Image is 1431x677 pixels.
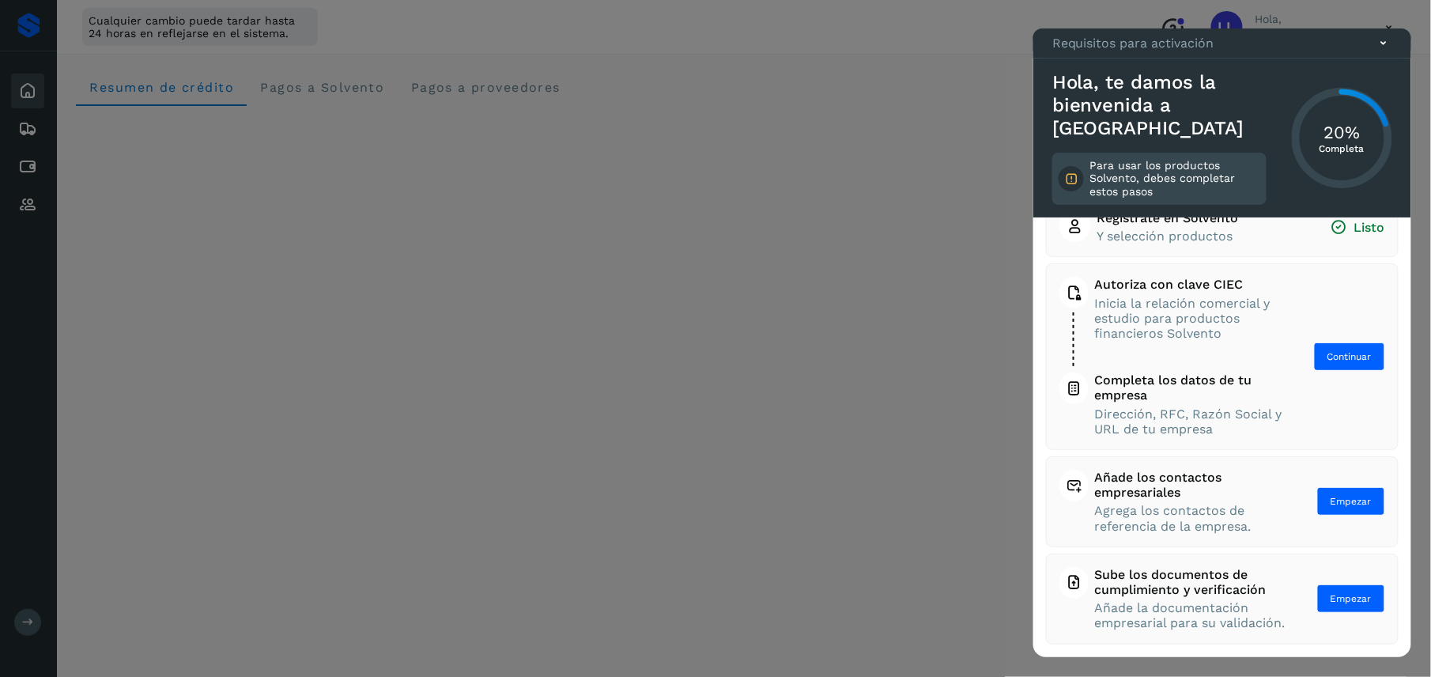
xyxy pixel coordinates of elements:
button: Sube los documentos de cumplimiento y verificaciónAñade la documentación empresarial para su vali... [1059,567,1385,631]
span: Empezar [1331,494,1372,509]
span: Completa los datos de tu empresa [1095,373,1284,403]
p: Para usar los productos Solvento, debes completar estos pasos [1090,159,1260,199]
h3: Hola, te damos la bienvenida a [GEOGRAPHIC_DATA] [1052,71,1267,139]
span: Empezar [1331,592,1372,606]
span: Y selección productos [1097,229,1239,244]
button: Autoriza con clave CIECInicia la relación comercial y estudio para productos financieros Solvento... [1059,277,1385,437]
span: Autoriza con clave CIEC [1095,277,1284,292]
button: Registrate en SolventoY selección productosListo [1059,210,1385,244]
button: Continuar [1314,342,1385,371]
span: Listo [1331,219,1385,236]
div: Requisitos para activación [1033,28,1411,59]
span: Registrate en Solvento [1097,210,1239,225]
span: Agrega los contactos de referencia de la empresa. [1095,503,1287,533]
span: Sube los documentos de cumplimiento y verificación [1095,567,1287,597]
span: Añade la documentación empresarial para su validación. [1095,600,1287,630]
button: Añade los contactos empresarialesAgrega los contactos de referencia de la empresa.Empezar [1059,470,1385,534]
p: Requisitos para activación [1052,36,1214,51]
h3: 20% [1320,122,1365,142]
span: Añade los contactos empresariales [1095,470,1287,500]
span: Dirección, RFC, Razón Social y URL de tu empresa [1095,407,1284,437]
button: Empezar [1317,487,1385,516]
span: Continuar [1327,350,1372,364]
button: Empezar [1317,584,1385,613]
p: Completa [1320,143,1365,154]
span: Inicia la relación comercial y estudio para productos financieros Solvento [1095,296,1284,342]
